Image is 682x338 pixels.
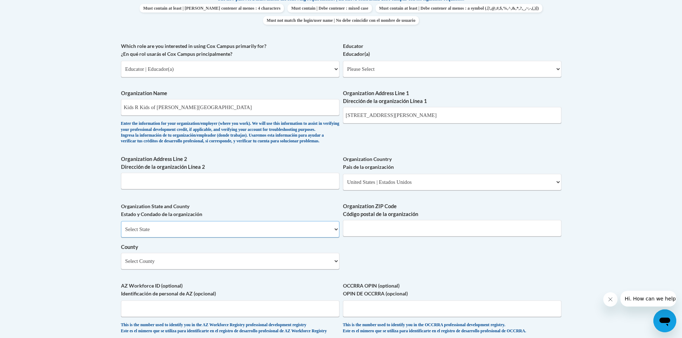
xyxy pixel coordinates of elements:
div: Enter the information for your organization/employer (where you work). We will use this informati... [121,121,339,144]
span: Must not match the login/user name | No debe coincidir con el nombre de usuario [263,16,419,25]
iframe: Close message [603,292,618,307]
input: Metadata input [343,220,561,236]
input: Metadata input [121,99,339,116]
label: County [121,243,339,251]
iframe: Button to launch messaging window [653,309,676,332]
label: Educator Educador(a) [343,42,561,58]
label: Organization Name [121,89,339,97]
iframe: Message from company [620,291,676,307]
label: Organization ZIP Code Código postal de la organización [343,202,561,218]
span: Hi. How can we help? [4,5,58,11]
div: This is the number used to identify you in the AZ Workforce Registry professional development reg... [121,322,339,334]
div: This is the number used to identify you in the OCCRRA professional development registry. Este es ... [343,322,561,334]
label: AZ Workforce ID (optional) Identificación de personal de AZ (opcional) [121,282,339,298]
label: OCCRRA OPIN (optional) OPIN DE OCCRRA (opcional) [343,282,561,298]
input: Metadata input [343,107,561,123]
label: Organization State and County Estado y Condado de la organización [121,202,339,218]
label: Which role are you interested in using Cox Campus primarily for? ¿En qué rol usarás el Cox Campus... [121,42,339,58]
label: Organization Address Line 1 Dirección de la organización Línea 1 [343,89,561,105]
label: Organization Country País de la organización [343,155,561,171]
span: Must contain at least | [PERSON_NAME] contener al menos : 4 characters [140,4,284,13]
span: Must contain at least | Debe contener al menos : a symbol (.[!,@,#,$,%,^,&,*,?,_,~,-,(,)]) [376,4,542,13]
span: Must contain | Debe contener : mixed case [287,4,372,13]
input: Metadata input [121,173,339,189]
label: Organization Address Line 2 Dirección de la organización Línea 2 [121,155,339,171]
